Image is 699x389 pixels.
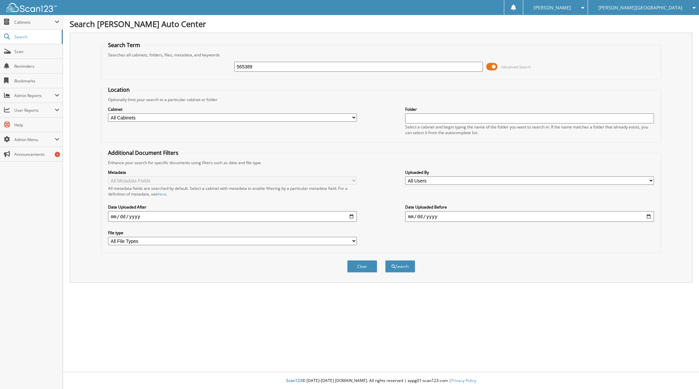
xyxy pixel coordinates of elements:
a: Privacy Policy [451,378,476,383]
span: Admin Menu [14,137,55,142]
button: Search [385,260,415,273]
span: Search [14,34,58,40]
span: Bookmarks [14,78,59,84]
span: Help [14,122,59,128]
span: Scan [14,49,59,54]
div: Optionally limit your search to a particular cabinet or folder [105,97,657,102]
a: here [158,191,166,197]
input: end [405,211,654,222]
button: Clear [347,260,377,273]
input: start [108,211,357,222]
div: © [DATE]-[DATE] [DOMAIN_NAME]. All rights reserved | appg01-scan123-com | [63,373,699,389]
span: Announcements [14,151,59,157]
label: Metadata [108,169,357,175]
div: Enhance your search for specific documents using filters such as date and file type. [105,160,657,165]
span: User Reports [14,107,55,113]
span: Reminders [14,63,59,69]
label: Uploaded By [405,169,654,175]
span: Scan123 [286,378,302,383]
label: Cabinet [108,106,357,112]
label: Date Uploaded Before [405,204,654,210]
label: Date Uploaded After [108,204,357,210]
span: Advanced Search [501,64,531,69]
div: Searches all cabinets, folders, files, metadata, and keywords [105,52,657,58]
span: [PERSON_NAME] [534,6,571,10]
legend: Additional Document Filters [105,149,182,156]
img: scan123-logo-white.svg [7,3,57,12]
label: Folder [405,106,654,112]
h1: Search [PERSON_NAME] Auto Center [70,18,692,29]
legend: Search Term [105,41,143,49]
div: 1 [55,152,60,157]
label: File type [108,230,357,236]
span: Admin Reports [14,93,55,98]
span: [PERSON_NAME][GEOGRAPHIC_DATA] [598,6,682,10]
legend: Location [105,86,133,93]
div: All metadata fields are searched by default. Select a cabinet with metadata to enable filtering b... [108,185,357,197]
span: Cabinets [14,19,55,25]
div: Select a cabinet and begin typing the name of the folder you want to search in. If the name match... [405,124,654,135]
